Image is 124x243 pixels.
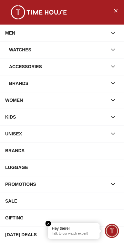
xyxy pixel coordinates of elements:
div: Chat Widget [105,224,119,238]
div: [DATE] DEALS [5,229,119,240]
div: SALE [5,195,119,207]
div: Brands [9,78,107,89]
div: LUGGAGE [5,162,119,173]
div: PROMOTIONS [5,178,107,190]
div: Hey there! [52,226,96,231]
div: Watches [9,44,107,56]
em: Close tooltip [46,221,51,227]
div: UNISEX [5,128,107,140]
div: WOMEN [5,94,107,106]
p: Talk to our watch expert! [52,232,96,236]
div: KIDS [5,111,107,123]
div: BRANDS [5,145,119,156]
div: Accessories [9,61,107,72]
div: GIFTING [5,212,119,224]
img: ... [6,5,71,19]
div: MEN [5,27,107,39]
button: Close Menu [110,5,121,16]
